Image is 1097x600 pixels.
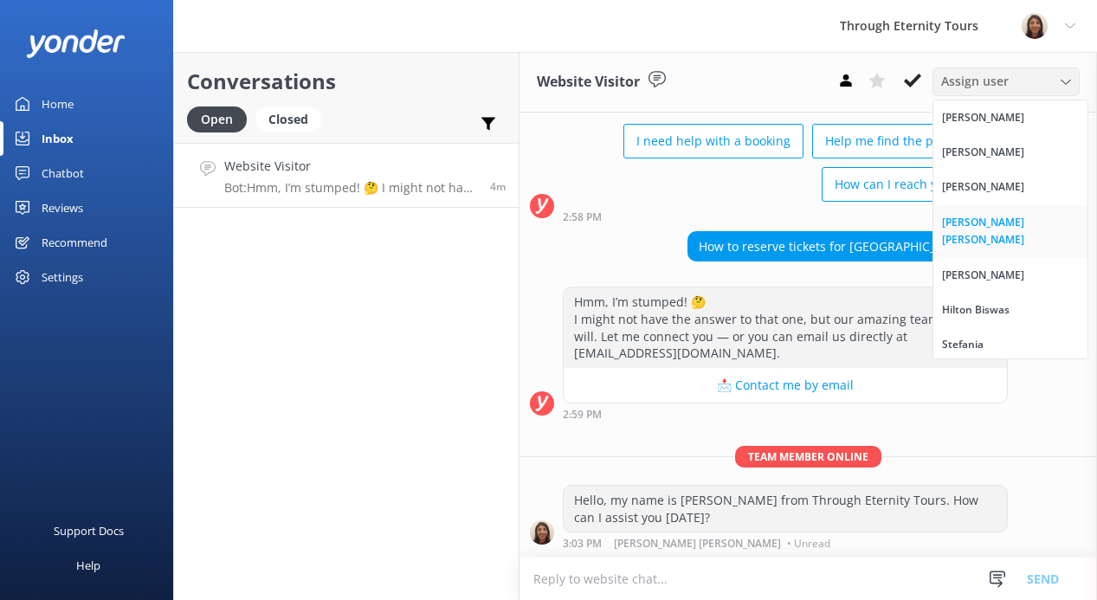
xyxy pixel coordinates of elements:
a: Open [187,109,255,128]
button: How can I reach your team? [822,167,1008,202]
div: [PERSON_NAME] [942,178,1024,196]
span: [PERSON_NAME] [PERSON_NAME] [614,539,781,549]
h3: Website Visitor [537,71,640,94]
div: How to reserve tickets for [GEOGRAPHIC_DATA] for [DATE] [DATE] [688,232,1086,261]
div: Support Docs [54,513,124,548]
h4: Website Visitor [224,157,477,176]
a: Closed [255,109,330,128]
div: Settings [42,260,83,294]
div: Stefania [942,336,984,353]
span: • Unread [787,539,830,549]
div: Hilton Biswas [942,301,1010,319]
div: Closed [255,106,321,132]
span: Assign user [941,72,1009,91]
div: [PERSON_NAME] [PERSON_NAME] [942,214,1079,249]
strong: 2:58 PM [563,212,602,223]
a: Website VisitorBot:Hmm, I’m stumped! 🤔 I might not have the answer to that one, but our amazing t... [174,143,519,208]
div: [PERSON_NAME] [942,109,1024,126]
h2: Conversations [187,65,506,98]
span: Sep 04 2025 02:59pm (UTC +02:00) Europe/Amsterdam [490,179,506,194]
button: I need help with a booking [623,124,803,158]
img: yonder-white-logo.png [26,29,126,58]
p: Bot: Hmm, I’m stumped! 🤔 I might not have the answer to that one, but our amazing team definitely... [224,180,477,196]
div: [PERSON_NAME] [942,144,1024,161]
div: Chatbot [42,156,84,190]
strong: 2:59 PM [563,410,602,420]
button: Help me find the perfect tour [812,124,1008,158]
div: Sep 04 2025 02:59pm (UTC +02:00) Europe/Amsterdam [687,266,1087,278]
div: Inbox [42,121,74,156]
div: Sep 04 2025 02:58pm (UTC +02:00) Europe/Amsterdam [563,210,1008,223]
span: Team member online [735,446,881,468]
div: Help [76,548,100,583]
div: Home [42,87,74,121]
strong: 3:03 PM [563,539,602,549]
button: 📩 Contact me by email [564,368,1007,403]
div: Assign User [932,68,1080,95]
img: 725-1755267273.png [1022,13,1048,39]
div: Reviews [42,190,83,225]
div: Sep 04 2025 02:59pm (UTC +02:00) Europe/Amsterdam [563,408,1008,420]
div: Hello, my name is [PERSON_NAME] from Through Eternity Tours. How can I assist you [DATE]? [564,486,1007,532]
div: Open [187,106,247,132]
div: Recommend [42,225,107,260]
div: Hmm, I’m stumped! 🤔 I might not have the answer to that one, but our amazing team definitely will... [564,287,1007,367]
div: [PERSON_NAME] [942,267,1024,284]
div: Sep 04 2025 03:03pm (UTC +02:00) Europe/Amsterdam [563,537,1008,549]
